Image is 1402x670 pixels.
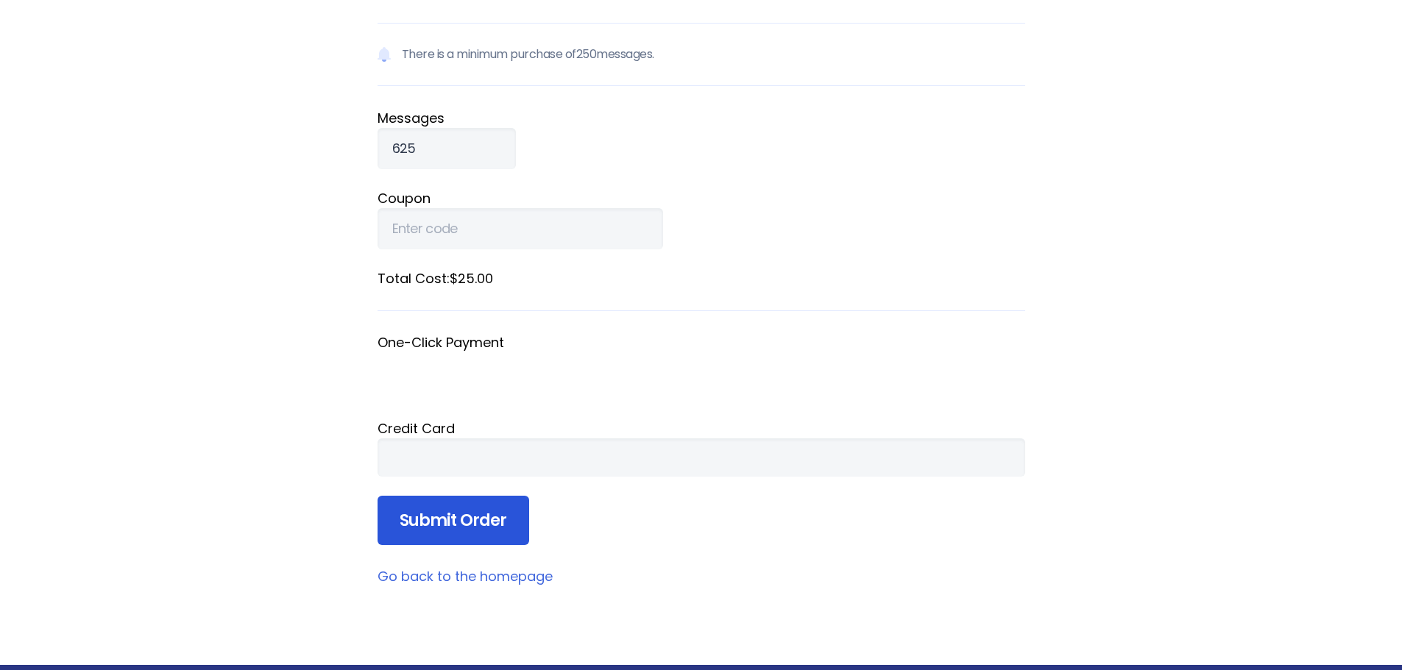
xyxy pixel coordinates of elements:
label: Coupon [378,188,1025,208]
fieldset: One-Click Payment [378,333,1025,399]
input: Enter code [378,208,663,249]
a: Go back to the homepage [378,567,553,585]
input: Submit Order [378,496,529,546]
div: Credit Card [378,418,1025,438]
label: Message s [378,108,1025,128]
input: Qty [378,128,516,169]
p: There is a minimum purchase of 250 messages. [378,23,1025,86]
label: Total Cost: $25.00 [378,268,1025,288]
iframe: Secure payment button frame [378,352,1025,399]
img: Notification icon [378,46,391,63]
